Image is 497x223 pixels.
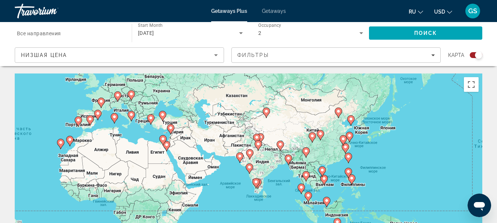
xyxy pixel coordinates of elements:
[409,6,423,17] button: Change language
[468,194,491,217] iframe: Кнопка запуска окна обмена сообщениями
[369,26,482,40] button: Search
[468,7,477,15] span: GS
[17,30,61,36] span: Все направления
[464,77,479,92] button: Включить полноэкранный режим
[448,50,464,60] span: карта
[414,30,437,36] span: Поиск
[262,8,286,14] a: Getaways
[434,6,452,17] button: Change currency
[237,52,269,58] span: Фильтры
[258,23,281,28] span: Occupancy
[231,47,441,63] button: Filters
[15,1,88,21] a: Travorium
[211,8,247,14] a: Getaways Plus
[21,51,218,60] mat-select: Sort by
[21,52,67,58] span: Низшая цена
[17,29,122,38] input: Select destination
[138,23,163,28] span: Start Month
[434,9,445,15] span: USD
[138,30,154,36] span: [DATE]
[258,30,261,36] span: 2
[463,3,482,19] button: User Menu
[409,9,416,15] span: ru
